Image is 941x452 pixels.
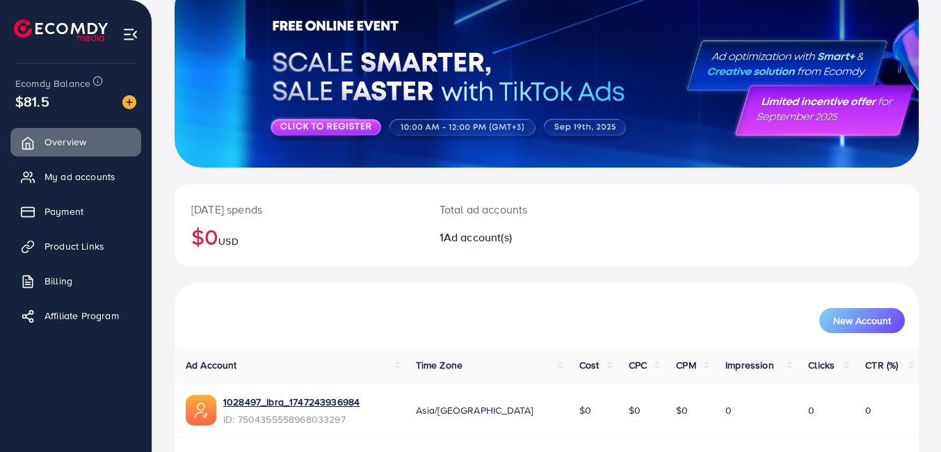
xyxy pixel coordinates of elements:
[45,204,83,218] span: Payment
[865,403,871,417] span: 0
[676,358,695,372] span: CPM
[629,358,647,372] span: CPC
[725,403,732,417] span: 0
[819,308,905,333] button: New Account
[808,403,814,417] span: 0
[15,76,90,90] span: Ecomdy Balance
[440,231,593,244] h2: 1
[223,395,360,409] a: 1028497_Ibra_1747243936984
[579,403,591,417] span: $0
[218,234,238,248] span: USD
[10,267,141,295] a: Billing
[808,358,835,372] span: Clicks
[186,395,216,426] img: ic-ads-acc.e4c84228.svg
[45,135,86,149] span: Overview
[882,389,931,442] iframe: Chat
[440,201,593,218] p: Total ad accounts
[45,170,115,184] span: My ad accounts
[45,274,72,288] span: Billing
[45,309,119,323] span: Affiliate Program
[223,412,360,426] span: ID: 7504355558968033297
[416,358,463,372] span: Time Zone
[15,91,49,111] span: $81.5
[629,403,641,417] span: $0
[579,358,600,372] span: Cost
[191,223,406,250] h2: $0
[122,26,138,42] img: menu
[191,201,406,218] p: [DATE] spends
[10,197,141,225] a: Payment
[186,358,237,372] span: Ad Account
[122,95,136,109] img: image
[45,239,104,253] span: Product Links
[865,358,898,372] span: CTR (%)
[10,163,141,191] a: My ad accounts
[14,19,108,41] img: logo
[416,403,533,417] span: Asia/[GEOGRAPHIC_DATA]
[10,232,141,260] a: Product Links
[444,229,512,245] span: Ad account(s)
[10,302,141,330] a: Affiliate Program
[10,128,141,156] a: Overview
[725,358,774,372] span: Impression
[833,316,891,325] span: New Account
[676,403,688,417] span: $0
